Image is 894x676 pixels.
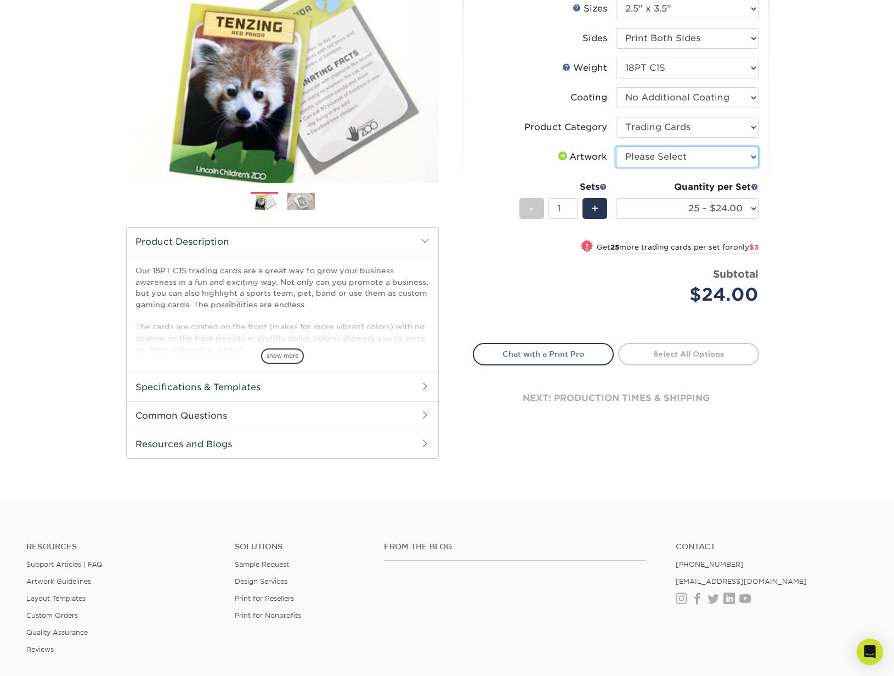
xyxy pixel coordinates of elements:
div: Weight [562,61,607,75]
h4: Resources [26,542,218,551]
strong: 25 [610,243,619,251]
a: [PHONE_NUMBER] [676,560,744,568]
a: Support Articles | FAQ [26,560,103,568]
a: Artwork Guidelines [26,577,91,585]
a: Select All Options [618,343,759,365]
a: Sample Request [235,560,289,568]
a: Quality Assurance [26,628,88,636]
span: $3 [749,243,759,251]
span: + [591,200,598,217]
div: Product Category [524,121,607,134]
h2: Specifications & Templates [127,373,438,401]
img: Trading Cards 01 [251,193,278,212]
h2: Resources and Blogs [127,430,438,458]
div: Quantity per Set [616,181,759,194]
span: ! [586,241,589,252]
h4: From the Blog [384,542,646,551]
a: [EMAIL_ADDRESS][DOMAIN_NAME] [676,577,807,585]
img: Trading Cards 02 [287,193,315,210]
a: Print for Resellers [235,594,294,602]
span: - [529,200,534,217]
h2: Product Description [127,228,438,256]
div: $24.00 [624,281,759,308]
div: Sets [519,181,607,194]
a: Print for Nonprofits [235,611,301,619]
h2: Common Questions [127,401,438,430]
span: show more [261,348,304,363]
h4: Solutions [235,542,367,551]
p: Our 18PT C1S trading cards are a great way to grow your business awareness in a fun and exciting ... [135,265,429,354]
a: Chat with a Print Pro [473,343,614,365]
div: Sides [582,32,607,45]
div: Sizes [573,2,607,15]
small: Get more trading cards per set for [597,243,759,254]
div: Artwork [556,150,607,164]
div: next: production times & shipping [473,365,759,431]
div: Open Intercom Messenger [857,639,883,665]
a: Custom Orders [26,611,78,619]
a: Design Services [235,577,287,585]
span: only [733,243,759,251]
a: Layout Templates [26,594,86,602]
a: Contact [676,542,868,551]
strong: Subtotal [713,268,759,280]
div: Coating [570,91,607,104]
